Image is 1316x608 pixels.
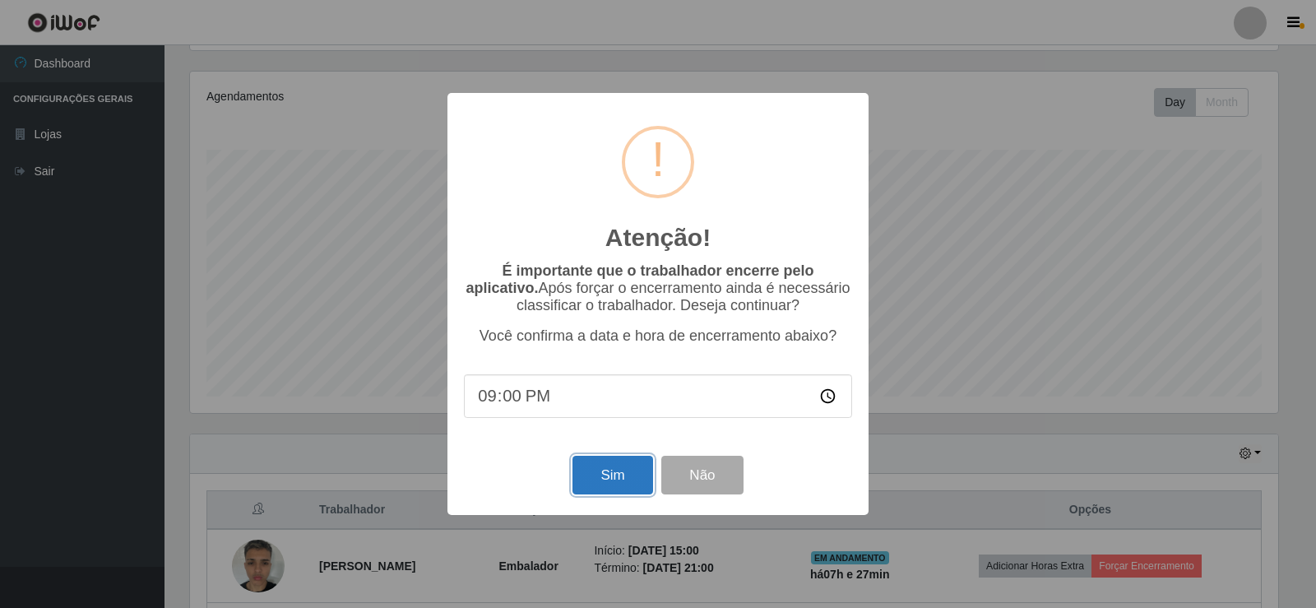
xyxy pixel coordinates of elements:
b: É importante que o trabalhador encerre pelo aplicativo. [466,262,813,296]
p: Você confirma a data e hora de encerramento abaixo? [464,327,852,345]
p: Após forçar o encerramento ainda é necessário classificar o trabalhador. Deseja continuar? [464,262,852,314]
button: Não [661,456,743,494]
h2: Atenção! [605,223,711,253]
button: Sim [572,456,652,494]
